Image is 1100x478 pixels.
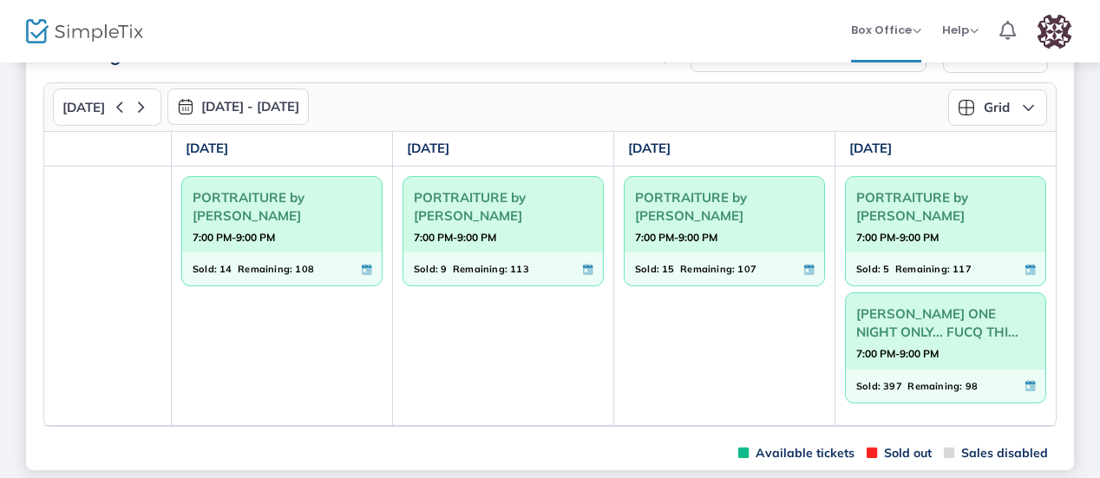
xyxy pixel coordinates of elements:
[53,88,161,126] button: [DATE]
[883,377,902,396] span: 397
[958,99,975,116] img: grid
[193,226,275,248] strong: 7:00 PM-9:00 PM
[966,377,978,396] span: 98
[635,226,717,248] strong: 7:00 PM-9:00 PM
[856,377,881,396] span: Sold:
[635,184,814,229] span: PORTRAITURE by [PERSON_NAME]
[441,259,447,278] span: 9
[453,259,507,278] span: Remaining:
[219,259,232,278] span: 14
[414,184,593,229] span: PORTRAITURE by [PERSON_NAME]
[510,259,529,278] span: 113
[172,132,393,167] th: [DATE]
[414,259,438,278] span: Sold:
[614,132,835,167] th: [DATE]
[944,445,1048,462] span: Sales disabled
[856,226,939,248] strong: 7:00 PM-9:00 PM
[942,22,979,38] span: Help
[414,226,496,248] strong: 7:00 PM-9:00 PM
[662,259,674,278] span: 15
[62,100,105,115] span: [DATE]
[177,98,194,115] img: monthly
[856,184,1035,229] span: PORTRAITURE by [PERSON_NAME]
[295,259,314,278] span: 108
[393,132,614,167] th: [DATE]
[856,343,939,364] strong: 7:00 PM-9:00 PM
[738,445,854,462] span: Available tickets
[835,132,1057,167] th: [DATE]
[193,184,371,229] span: PORTRAITURE by [PERSON_NAME]
[907,377,962,396] span: Remaining:
[856,259,881,278] span: Sold:
[883,259,889,278] span: 5
[680,259,735,278] span: Remaining:
[953,259,972,278] span: 117
[895,259,950,278] span: Remaining:
[167,88,309,125] button: [DATE] - [DATE]
[867,445,932,462] span: Sold out
[851,22,921,38] span: Box Office
[737,259,756,278] span: 107
[635,259,659,278] span: Sold:
[948,89,1047,126] button: Grid
[856,300,1035,345] span: [PERSON_NAME] ONE NIGHT ONLY... FUCQ THI...
[238,259,292,278] span: Remaining:
[193,259,217,278] span: Sold:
